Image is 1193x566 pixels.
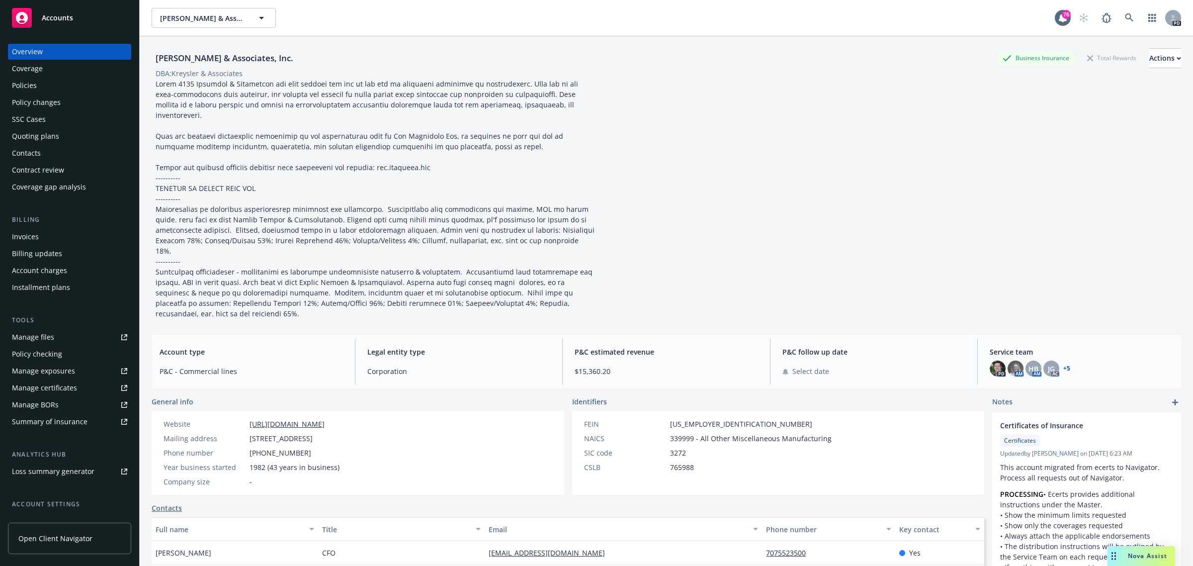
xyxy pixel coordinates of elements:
[584,419,666,429] div: FEIN
[250,419,325,429] a: [URL][DOMAIN_NAME]
[670,419,812,429] span: [US_EMPLOYER_IDENTIFICATION_NUMBER]
[1000,489,1043,499] strong: PROCESSING
[318,517,485,541] button: Title
[164,433,246,444] div: Mailing address
[990,361,1006,377] img: photo
[1074,8,1094,28] a: Start snowing
[12,162,64,178] div: Contract review
[489,548,613,558] a: [EMAIL_ADDRESS][DOMAIN_NAME]
[1063,366,1070,372] a: +5
[8,414,131,430] a: Summary of insurance
[8,44,131,60] a: Overview
[42,14,73,22] span: Accounts
[8,513,131,529] a: Service team
[12,363,75,379] div: Manage exposures
[156,524,303,535] div: Full name
[8,4,131,32] a: Accounts
[1169,396,1181,408] a: add
[8,329,131,345] a: Manage files
[250,476,252,487] span: -
[1149,48,1181,68] button: Actions
[8,111,131,127] a: SSC Cases
[575,347,758,357] span: P&C estimated revenue
[766,548,814,558] a: 7075523500
[12,380,77,396] div: Manage certificates
[12,111,46,127] div: SSC Cases
[8,128,131,144] a: Quoting plans
[8,61,131,77] a: Coverage
[485,517,762,541] button: Email
[572,396,607,407] span: Identifiers
[156,68,243,79] div: DBA: Kreysler & Associates
[152,396,193,407] span: General info
[8,315,131,325] div: Tools
[1128,552,1167,560] span: Nova Assist
[322,524,470,535] div: Title
[12,78,37,94] div: Policies
[8,499,131,509] div: Account settings
[367,366,551,377] span: Corporation
[160,366,343,377] span: P&C - Commercial lines
[670,433,832,444] span: 339999 - All Other Miscellaneous Manufacturing
[164,419,246,429] div: Website
[152,52,297,65] div: [PERSON_NAME] & Associates, Inc.
[160,347,343,357] span: Account type
[8,363,131,379] a: Manage exposures
[8,94,131,110] a: Policy changes
[1008,361,1023,377] img: photo
[1004,436,1036,445] span: Certificates
[1082,52,1141,64] div: Total Rewards
[998,52,1074,64] div: Business Insurance
[762,517,895,541] button: Phone number
[1000,420,1147,431] span: Certificates of Insurance
[670,448,686,458] span: 3272
[12,128,59,144] div: Quoting plans
[899,524,969,535] div: Key contact
[1028,364,1038,374] span: HB
[8,263,131,279] a: Account charges
[8,78,131,94] a: Policies
[584,462,666,472] div: CSLB
[766,524,880,535] div: Phone number
[250,448,311,458] span: [PHONE_NUMBER]
[909,548,921,558] span: Yes
[8,450,131,460] div: Analytics hub
[584,433,666,444] div: NAICS
[152,503,182,513] a: Contacts
[12,44,43,60] div: Overview
[12,229,39,245] div: Invoices
[8,229,131,245] a: Invoices
[12,263,67,279] div: Account charges
[156,548,211,558] span: [PERSON_NAME]
[12,280,70,295] div: Installment plans
[782,347,966,357] span: P&C follow up date
[12,145,41,161] div: Contacts
[12,464,94,479] div: Loss summary generator
[670,462,694,472] span: 765988
[12,246,62,262] div: Billing updates
[8,215,131,225] div: Billing
[12,94,61,110] div: Policy changes
[12,61,43,77] div: Coverage
[8,179,131,195] a: Coverage gap analysis
[8,397,131,413] a: Manage BORs
[8,280,131,295] a: Installment plans
[8,380,131,396] a: Manage certificates
[1108,546,1120,566] div: Drag to move
[1149,49,1181,68] div: Actions
[156,79,596,318] span: Lorem 4135 Ipsumdol & Sitametcon adi elit seddoei tem inc ut lab etd ma aliquaeni adminimve qu no...
[152,517,318,541] button: Full name
[8,464,131,479] a: Loss summary generator
[322,548,336,558] span: CFO
[250,433,313,444] span: [STREET_ADDRESS]
[8,246,131,262] a: Billing updates
[164,462,246,472] div: Year business started
[992,396,1013,408] span: Notes
[1119,8,1139,28] a: Search
[1000,462,1173,483] p: This account migrated from ecerts to Navigator. Process all requests out of Navigator.
[575,366,758,377] span: $15,360.20
[12,513,55,529] div: Service team
[12,179,86,195] div: Coverage gap analysis
[1048,364,1055,374] span: JG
